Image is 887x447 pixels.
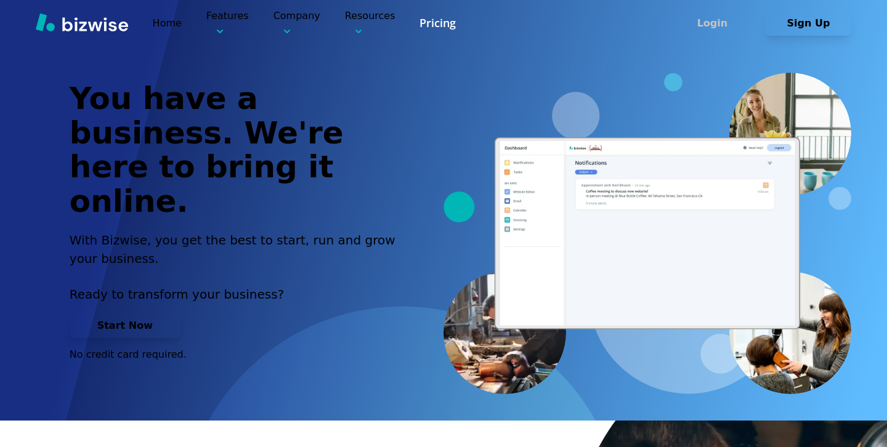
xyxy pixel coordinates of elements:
p: Features [206,9,249,38]
p: Ready to transform your business? [70,285,410,304]
p: No credit card required. [70,348,410,361]
button: Login [669,11,755,36]
p: Resources [345,9,395,38]
a: Login [669,17,765,29]
p: Company [273,9,320,38]
h1: You have a business. We're here to bring it online. [70,82,410,219]
a: Start Now [70,320,180,331]
a: Sign Up [765,17,851,29]
button: Sign Up [765,11,851,36]
img: Bizwise Logo [36,13,128,31]
a: Pricing [419,15,456,31]
h2: With Bizwise, you get the best to start, run and grow your business. [70,231,410,268]
button: Start Now [70,313,180,338]
a: Home [153,17,182,29]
